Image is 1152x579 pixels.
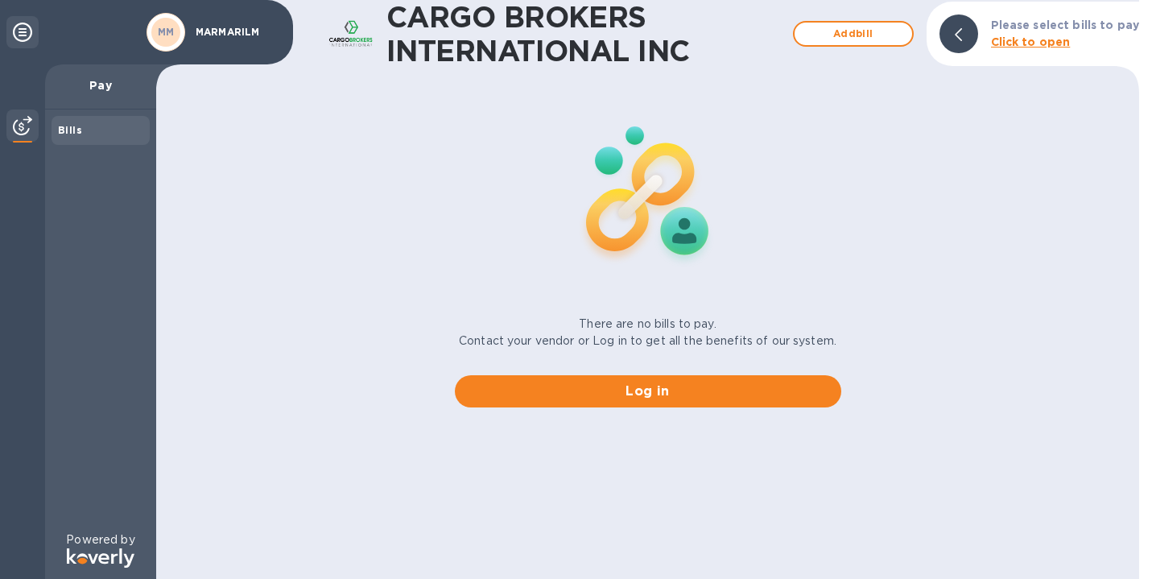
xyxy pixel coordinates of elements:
button: Log in [455,375,841,407]
span: Log in [468,382,828,401]
p: Powered by [66,531,134,548]
b: Bills [58,124,82,136]
b: Please select bills to pay [991,19,1139,31]
p: Pay [58,77,143,93]
button: Addbill [793,21,914,47]
b: Click to open [991,35,1071,48]
b: MM [158,26,175,38]
p: MARMARILM [196,27,276,38]
img: Logo [67,548,134,568]
span: Add bill [807,24,899,43]
p: There are no bills to pay. Contact your vendor or Log in to get all the benefits of our system. [459,316,836,349]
